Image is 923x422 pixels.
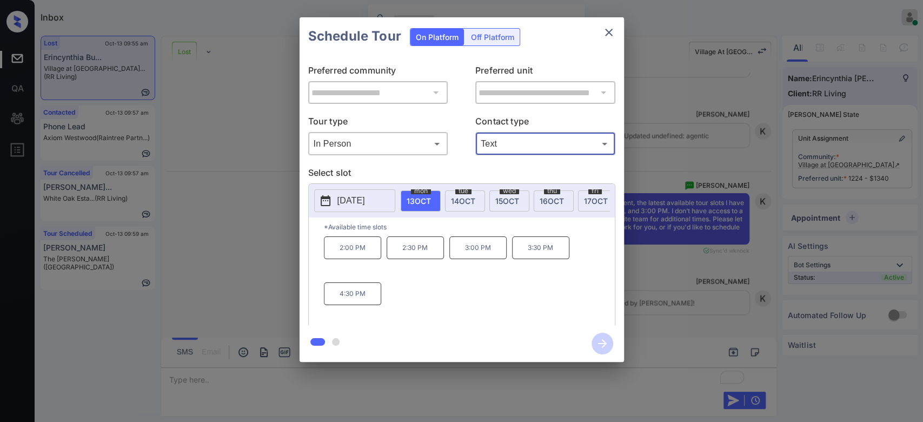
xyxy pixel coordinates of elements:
[401,190,441,212] div: date-select
[475,64,615,81] p: Preferred unit
[598,22,620,43] button: close
[300,17,410,55] h2: Schedule Tour
[584,196,608,206] span: 17 OCT
[407,196,431,206] span: 13 OCT
[478,135,613,153] div: Text
[500,188,519,194] span: wed
[308,64,448,81] p: Preferred community
[314,189,395,212] button: [DATE]
[308,115,448,132] p: Tour type
[512,236,569,259] p: 3:30 PM
[324,236,381,259] p: 2:00 PM
[324,282,381,305] p: 4:30 PM
[489,190,529,212] div: date-select
[534,190,574,212] div: date-select
[411,188,431,194] span: mon
[387,236,444,259] p: 2:30 PM
[585,329,620,358] button: btn-next
[308,166,615,183] p: Select slot
[540,196,564,206] span: 16 OCT
[544,188,560,194] span: thu
[466,29,520,45] div: Off Platform
[588,188,602,194] span: fri
[324,217,615,236] p: *Available time slots
[410,29,464,45] div: On Platform
[337,194,365,207] p: [DATE]
[475,115,615,132] p: Contact type
[495,196,519,206] span: 15 OCT
[445,190,485,212] div: date-select
[451,196,475,206] span: 14 OCT
[449,236,507,259] p: 3:00 PM
[578,190,618,212] div: date-select
[455,188,472,194] span: tue
[311,135,446,153] div: In Person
